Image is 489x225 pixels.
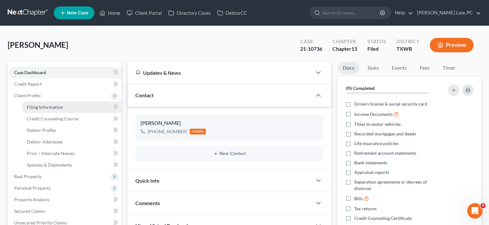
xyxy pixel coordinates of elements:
[397,38,420,45] div: District
[14,81,42,87] span: Credit Report
[8,40,68,49] span: [PERSON_NAME]
[430,38,474,52] button: Preview
[333,45,357,53] div: Chapter
[346,85,375,91] strong: 0% Completed
[22,101,121,113] a: Filing Information
[367,38,386,45] div: Status
[14,174,42,179] span: Real Property
[22,148,121,159] a: Prior / Alternate Names
[387,62,412,74] a: Events
[351,46,357,52] span: 13
[367,45,386,53] div: Filed
[480,203,485,208] span: 9
[124,7,165,19] a: Client Portal
[9,78,121,90] a: Credit Report
[354,160,387,166] span: Bank statements
[22,136,121,148] a: Debtor Addresses
[140,151,318,156] button: New Contact
[27,116,78,121] span: Credit Counseling Course
[354,121,401,127] span: Titles to motor vehicles
[14,197,50,202] span: Property Analysis
[135,177,159,184] span: Quick Info
[354,169,389,176] span: Appraisal reports
[397,45,420,53] div: TXWB
[67,11,88,15] span: New Case
[362,62,384,74] a: Tasks
[14,208,45,214] span: Secured Claims
[354,140,398,147] span: Life insurance policies
[14,93,41,98] span: Client Profile
[354,179,440,192] span: Separation agreements or decrees of divorces
[148,128,187,135] div: [PHONE_NUMBER]
[27,162,72,168] span: Spouses & Dependents
[9,67,121,78] a: Case Dashboard
[190,129,206,134] div: mobile
[414,62,435,74] a: Fees
[300,38,322,45] div: Case
[354,205,377,212] span: Tax returns
[437,62,461,74] a: Timer
[354,111,393,117] span: Income Documents
[27,151,75,156] span: Prior / Alternate Names
[354,131,416,137] span: Recorded mortgages and deeds
[14,185,51,191] span: Personal Property
[9,205,121,217] a: Secured Claims
[354,215,412,221] span: Credit Counseling Certificate
[467,203,483,219] iframe: Intercom live chat
[27,139,63,144] span: Debtor Addresses
[354,101,427,107] span: Drivers license & social security card
[135,92,154,98] span: Contact
[214,7,250,19] a: DebtorCC
[22,113,121,125] a: Credit Counseling Course
[414,7,481,19] a: [PERSON_NAME] Law, PC
[140,119,318,127] div: [PERSON_NAME]
[165,7,214,19] a: Directory Cases
[135,69,304,76] div: Updates & News
[22,159,121,171] a: Spouses & Dependents
[338,62,359,74] a: Docs
[354,150,416,156] span: Retirement account statements
[14,70,46,75] span: Case Dashboard
[22,125,121,136] a: Debtor Profile
[333,38,357,45] div: Chapter
[9,194,121,205] a: Property Analysis
[392,7,413,19] a: Help
[135,200,160,206] span: Comments
[300,45,322,53] div: 21-10736
[322,7,381,19] input: Search by name...
[96,7,124,19] a: Home
[27,104,63,110] span: Filing Information
[27,127,56,133] span: Debtor Profile
[354,195,363,202] span: Bills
